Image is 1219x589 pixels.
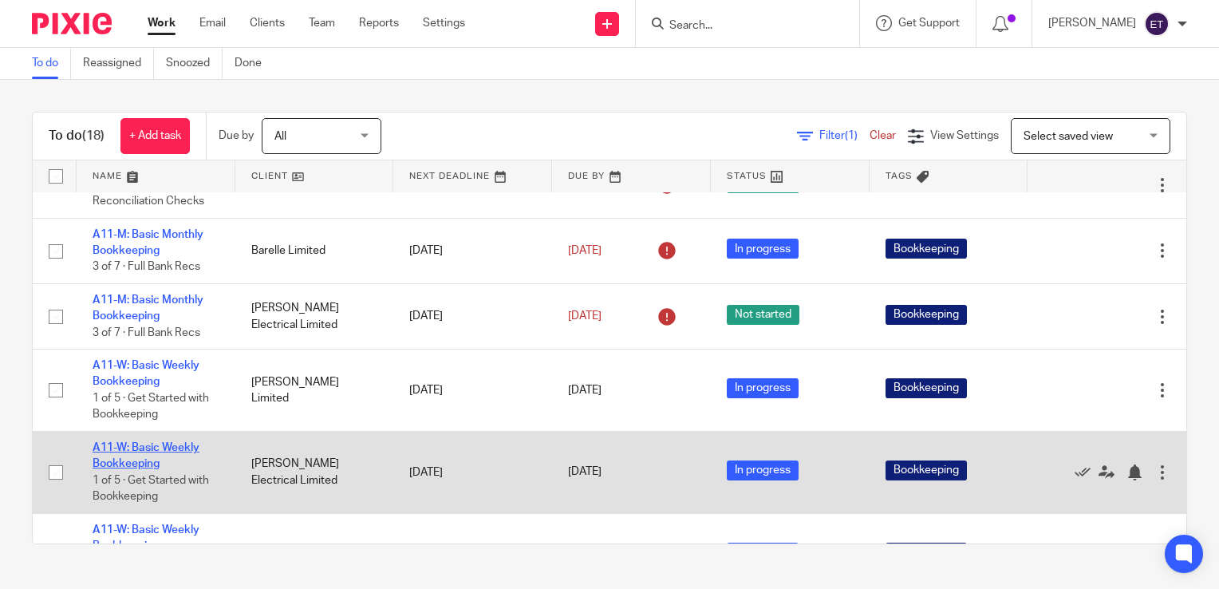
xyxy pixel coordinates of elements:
[1144,11,1170,37] img: svg%3E
[93,475,209,503] span: 1 of 5 · Get Started with Bookkeeping
[568,245,602,256] span: [DATE]
[199,15,226,31] a: Email
[930,130,999,141] span: View Settings
[250,15,285,31] a: Clients
[32,48,71,79] a: To do
[219,128,254,144] p: Due by
[235,350,394,432] td: [PERSON_NAME] Limited
[886,378,967,398] span: Bookkeeping
[886,461,967,480] span: Bookkeeping
[120,118,190,154] a: + Add task
[235,431,394,513] td: [PERSON_NAME] Electrical Limited
[32,13,112,34] img: Pixie
[898,18,960,29] span: Get Support
[668,19,811,34] input: Search
[727,378,799,398] span: In progress
[845,130,858,141] span: (1)
[93,262,200,273] span: 3 of 7 · Full Bank Recs
[93,327,200,338] span: 3 of 7 · Full Bank Recs
[886,543,967,563] span: Bookkeeping
[870,130,896,141] a: Clear
[1024,131,1113,142] span: Select saved view
[93,360,199,387] a: A11-W: Basic Weekly Bookkeeping
[568,467,602,478] span: [DATE]
[568,310,602,322] span: [DATE]
[727,461,799,480] span: In progress
[309,15,335,31] a: Team
[886,305,967,325] span: Bookkeeping
[727,543,799,563] span: In progress
[393,431,552,513] td: [DATE]
[727,305,799,325] span: Not started
[1075,464,1099,480] a: Mark as done
[886,239,967,259] span: Bookkeeping
[359,15,399,31] a: Reports
[235,283,394,349] td: [PERSON_NAME] Electrical Limited
[393,218,552,283] td: [DATE]
[235,48,274,79] a: Done
[393,283,552,349] td: [DATE]
[49,128,105,144] h1: To do
[274,131,286,142] span: All
[568,385,602,396] span: [DATE]
[886,172,913,180] span: Tags
[423,15,465,31] a: Settings
[93,229,203,256] a: A11-M: Basic Monthly Bookkeeping
[819,130,870,141] span: Filter
[1048,15,1136,31] p: [PERSON_NAME]
[93,393,209,421] span: 1 of 5 · Get Started with Bookkeeping
[148,15,176,31] a: Work
[393,350,552,432] td: [DATE]
[727,239,799,259] span: In progress
[235,218,394,283] td: Barelle Limited
[93,294,203,322] a: A11-M: Basic Monthly Bookkeeping
[82,129,105,142] span: (18)
[93,442,199,469] a: A11-W: Basic Weekly Bookkeeping
[166,48,223,79] a: Snoozed
[83,48,154,79] a: Reassigned
[93,524,199,551] a: A11-W: Basic Weekly Bookkeeping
